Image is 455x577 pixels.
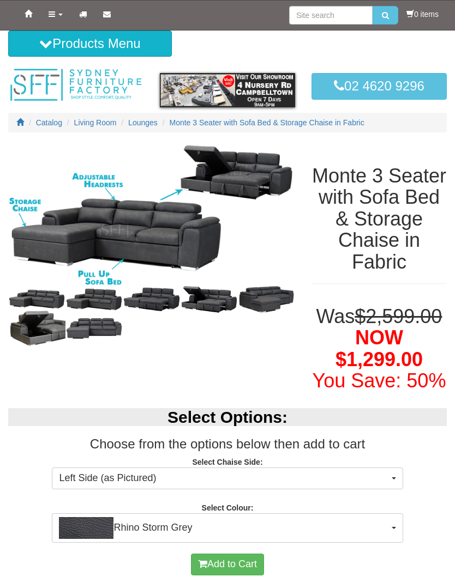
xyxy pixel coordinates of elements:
[170,118,364,127] a: Monte 3 Seater with Sofa Bed & Storage Chaise in Fabric
[312,165,447,273] h1: Monte 3 Seater with Sofa Bed & Storage Chaise in Fabric
[59,471,388,485] span: Left Side (as Pictured)
[74,118,117,127] a: Living Room
[336,326,423,371] span: NOW $1,299.00
[192,458,262,466] strong: Select Chaise Side:
[312,306,447,392] h1: Was
[59,517,388,539] span: Rhino Storm Grey
[59,517,113,539] img: Rhino Storm Grey
[52,513,403,543] button: Rhino Storm GreyRhino Storm Grey
[202,503,254,512] strong: Select Colour:
[8,31,172,57] button: Products Menu
[289,6,373,25] input: Site search
[8,437,447,451] h3: Choose from the options below then add to cart
[36,118,62,127] a: Catalog
[313,369,446,392] font: You Save: 50%
[128,118,158,127] a: Lounges
[8,68,143,102] img: Sydney Furniture Factory
[160,73,295,107] img: showroom.gif
[52,467,403,489] button: Left Side (as Pictured)
[355,305,442,327] del: $2,599.00
[191,554,264,575] button: Add to Cart
[406,9,439,20] li: 0 items
[312,73,447,99] a: 02 4620 9296
[167,408,288,426] b: Select Options:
